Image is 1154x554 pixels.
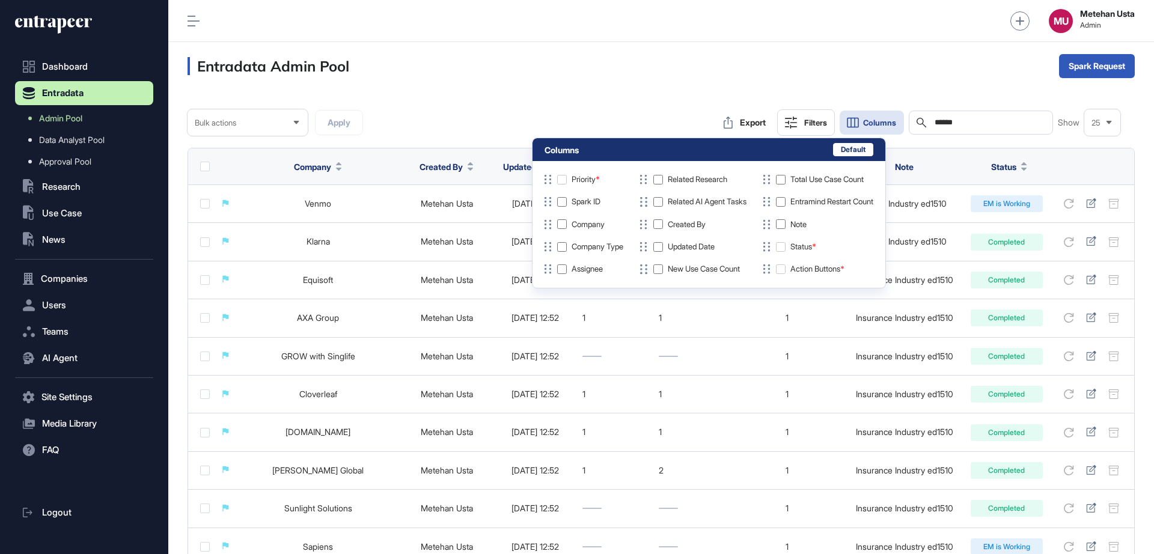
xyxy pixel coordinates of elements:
button: Status [991,160,1027,173]
div: [DATE] 12:52 [501,275,570,285]
div: [DATE] 12:52 [501,352,570,361]
div: 1 [582,313,647,323]
div: Filters [804,118,827,127]
a: GROW with Singlife [281,351,355,361]
span: Bulk actions [195,118,236,127]
span: Admin Pool [39,114,82,123]
a: AXA Group [297,312,339,323]
div: Insurance Industry ed1510 [850,313,959,323]
div: 1 [659,427,724,437]
div: Completed [971,500,1043,517]
a: Metehan Usta [421,503,473,513]
div: 1 [736,466,838,475]
button: Columns [840,111,904,135]
span: Columns [863,118,896,127]
span: Use Case [42,209,82,218]
a: Metehan Usta [421,312,473,323]
span: Updated Date [503,160,557,173]
div: Assignee [572,264,603,273]
span: Note [895,162,914,172]
div: Priority [572,175,600,184]
div: Insurance Industry ed1510 [850,466,959,475]
div: Company Type [572,242,623,251]
div: 1 [736,389,838,399]
span: Teams [42,327,69,336]
div: Insurance Industry ed1510 [850,352,959,361]
a: [DOMAIN_NAME] [285,427,350,437]
h3: Entradata Admin Pool [188,57,349,75]
span: Company [294,160,331,173]
span: Show [1058,118,1079,127]
span: Admin [1080,21,1135,29]
span: FAQ [42,445,59,455]
a: Klarna [307,236,330,246]
button: Use Case [15,201,153,225]
a: Admin Pool [21,108,153,129]
div: 1 [582,466,647,475]
div: 1 [582,389,647,399]
button: Created By [420,160,474,173]
div: [DATE] 14:21 [501,199,570,209]
a: Equisoft [303,275,333,285]
button: FAQ [15,438,153,462]
div: Airline Industry ed1510 [850,237,959,246]
div: [DATE] 12:52 [501,313,570,323]
div: 1 [659,389,724,399]
div: [DATE] 12:52 [501,389,570,399]
div: Columns [545,145,579,154]
div: 1 [736,542,838,552]
button: Site Settings [15,385,153,409]
a: Sunlight Solutions [284,503,352,513]
a: Metehan Usta [421,541,473,552]
span: 25 [1091,118,1101,127]
span: Entradata [42,88,84,98]
div: Note [790,220,807,229]
button: Media Library [15,412,153,436]
span: Site Settings [41,392,93,402]
span: Status [991,160,1016,173]
button: Companies [15,267,153,291]
button: Spark Request [1059,54,1135,78]
a: Cloverleaf [299,389,337,399]
button: Filters [777,109,835,136]
button: Default [833,143,873,156]
button: Entradata [15,81,153,105]
button: Research [15,175,153,199]
button: MU [1049,9,1073,33]
a: Logout [15,501,153,525]
span: Users [42,300,66,310]
a: Sapiens [303,541,333,552]
div: 1 [736,313,838,323]
span: Research [42,182,81,192]
a: Metehan Usta [421,465,473,475]
div: Completed [971,348,1043,365]
div: Insurance Industry ed1510 [850,427,959,437]
div: 1 [736,352,838,361]
div: Insurance Industry ed1510 [850,542,959,552]
div: Completed [971,462,1043,479]
span: Approval Pool [39,157,91,166]
span: Logout [42,508,72,517]
a: Approval Pool [21,151,153,172]
a: Metehan Usta [421,275,473,285]
div: Status [790,242,816,251]
div: Updated Date [668,242,715,251]
div: Related Research [668,175,727,184]
div: Total Use Case Count [790,175,864,184]
div: Airline Industry ed1510 [850,199,959,209]
button: Updated Date [503,160,567,173]
div: [DATE] 12:52 [501,542,570,552]
a: Data Analyst Pool [21,129,153,151]
div: Completed [971,272,1043,288]
div: 2 [659,466,724,475]
a: Metehan Usta [421,236,473,246]
div: Related AI Agent Tasks [668,197,746,206]
a: Metehan Usta [421,198,473,209]
button: Export [717,111,772,135]
span: Created By [420,160,463,173]
div: Completed [971,386,1043,403]
div: Insurance Industry ed1510 [850,389,959,399]
div: EM is Working [971,195,1043,212]
button: Teams [15,320,153,344]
